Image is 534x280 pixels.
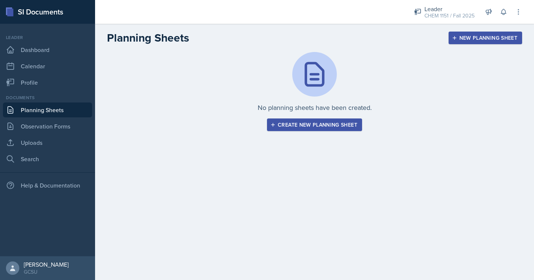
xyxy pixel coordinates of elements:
[424,4,475,13] div: Leader
[3,42,92,57] a: Dashboard
[453,35,517,41] div: New Planning Sheet
[24,268,69,276] div: GCSU
[107,31,189,45] h2: Planning Sheets
[3,75,92,90] a: Profile
[424,12,475,20] div: CHEM 1151 / Fall 2025
[3,178,92,193] div: Help & Documentation
[267,118,362,131] button: Create new planning sheet
[258,102,372,113] p: No planning sheets have been created.
[24,261,69,268] div: [PERSON_NAME]
[3,135,92,150] a: Uploads
[3,119,92,134] a: Observation Forms
[3,152,92,166] a: Search
[449,32,522,44] button: New Planning Sheet
[272,122,357,128] div: Create new planning sheet
[3,102,92,117] a: Planning Sheets
[3,34,92,41] div: Leader
[3,94,92,101] div: Documents
[3,59,92,74] a: Calendar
